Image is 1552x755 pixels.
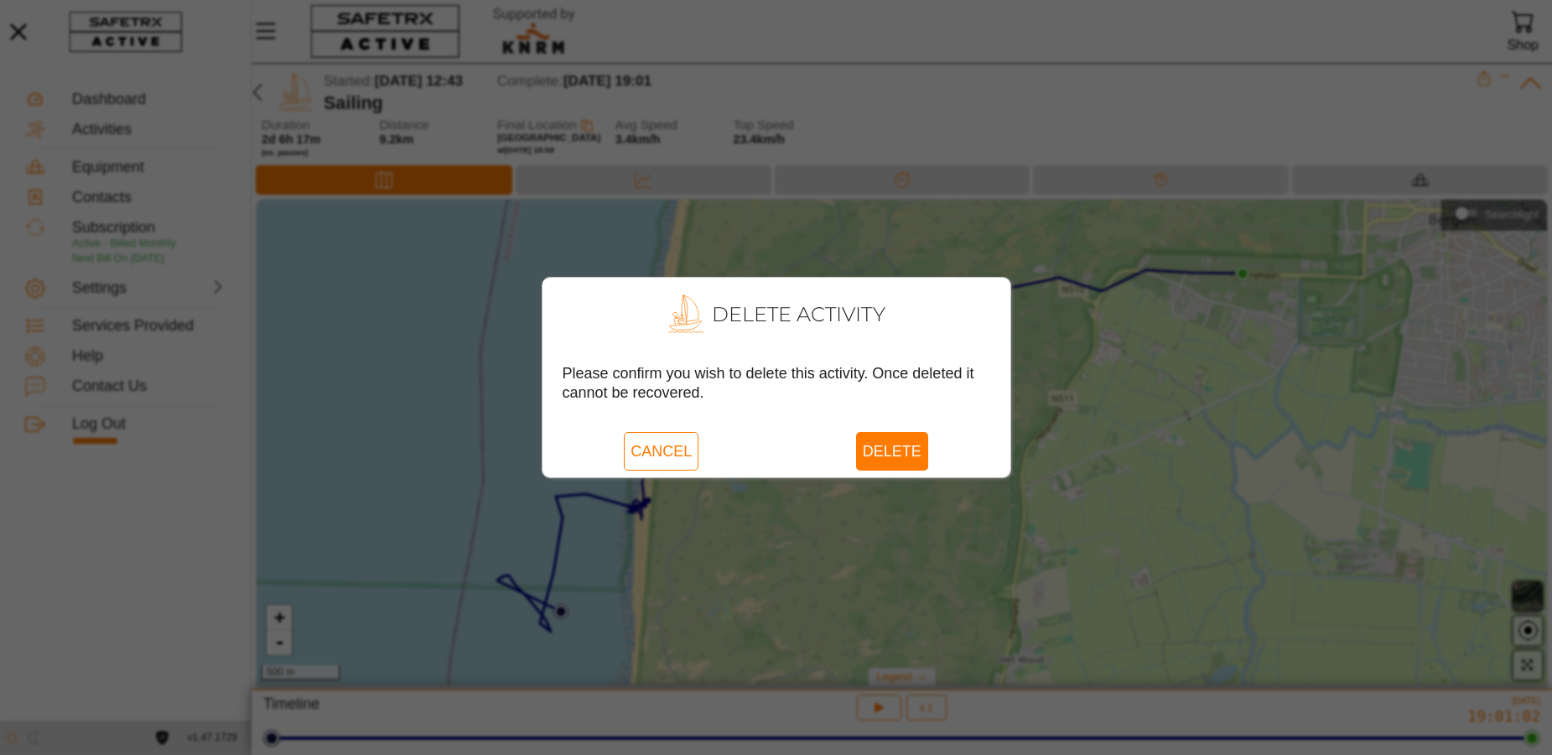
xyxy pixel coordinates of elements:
[712,301,885,327] h2: Delete Activity
[563,364,997,412] div: Please confirm you wish to delete this activity. Once deleted it cannot be recovered.
[631,432,692,471] span: Cancel
[863,432,921,471] span: Delete
[667,294,705,333] img: SAILING.svg
[624,432,698,471] button: Cancel
[856,432,928,471] button: Delete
